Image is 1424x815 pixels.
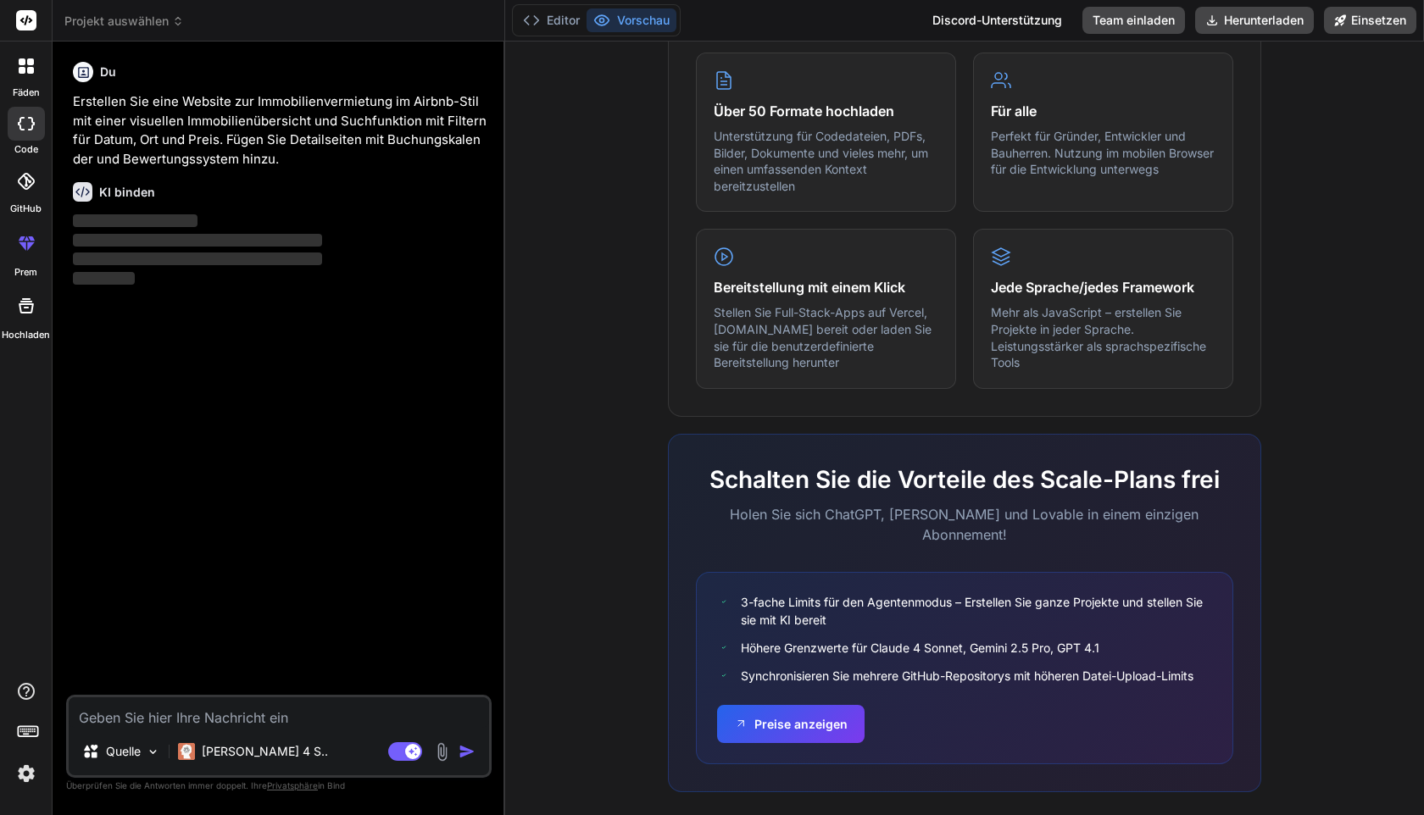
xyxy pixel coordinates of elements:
font: Discord-Unterstützung [932,13,1062,27]
font: Code [14,143,38,155]
font: Privatsphäre [267,780,318,790]
font: Holen Sie sich ChatGPT, [PERSON_NAME] und Lovable in einem einzigen Abonnement! [730,506,1199,543]
font: Für alle [991,103,1037,119]
font: Herunterladen [1224,13,1304,27]
font: Überprüfen Sie die Antworten immer doppelt. Ihre [66,780,267,790]
font: Über 50 Formate hochladen [714,103,894,119]
font: Fäden [13,86,40,98]
img: Anhang [432,742,452,762]
font: 3-fache Limits für den Agentenmodus – Erstellen Sie ganze Projekte und stellen Sie sie mit KI bereit [741,595,1203,627]
font: Team einladen [1093,13,1175,27]
font: [PERSON_NAME] 4 S.. [202,744,328,758]
img: Einstellungen [12,759,41,788]
font: in Bind [318,780,345,790]
font: Quelle [106,744,141,758]
button: Preise anzeigen [717,705,865,743]
img: Symbol [459,743,476,760]
button: Team einladen [1082,7,1185,34]
font: Stellen Sie Full-Stack-Apps auf Vercel, [DOMAIN_NAME] bereit oder laden Sie sie für die benutzerd... [714,305,932,369]
font: Schalten Sie die Vorteile des Scale-Plans frei [709,465,1220,494]
font: Prem [14,266,37,278]
button: Editor [516,8,587,32]
font: Editor [547,13,580,27]
font: Jede Sprache/jedes Framework [991,279,1194,296]
font: Vorschau [617,13,670,27]
font: Bereitstellung mit einem Klick [714,279,905,296]
button: Herunterladen [1195,7,1314,34]
img: Modelle auswählen [146,745,160,759]
img: Claude 4 Sonett [178,743,195,760]
button: Vorschau [587,8,676,32]
button: Einsetzen [1324,7,1416,34]
font: Hochladen [2,329,50,341]
font: Unterstützung für Codedateien, PDFs, Bilder, Dokumente und vieles mehr, um einen umfassenden Kont... [714,129,928,193]
font: Preise anzeigen [754,717,848,731]
font: Du [100,64,116,79]
font: Einsetzen [1351,13,1406,27]
font: Erstellen Sie eine Website zur Immobilienvermietung im Airbnb-Stil mit einer visuellen Immobilien... [73,93,487,167]
font: GitHub [10,202,42,214]
font: KI binden [99,185,155,199]
font: Synchronisieren Sie mehrere GitHub-Repositorys mit höheren Datei-Upload-Limits [741,668,1193,683]
font: Projekt auswählen [64,14,169,28]
font: Höhere Grenzwerte für Claude 4 Sonnet, Gemini 2.5 Pro, GPT 4.1 [741,640,1099,655]
font: Perfekt für Gründer, Entwickler und Bauherren. Nutzung im mobilen Browser für die Entwicklung unt... [991,129,1214,176]
font: Mehr als JavaScript – erstellen Sie Projekte in jeder Sprache. Leistungsstärker als sprachspezifi... [991,305,1206,369]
